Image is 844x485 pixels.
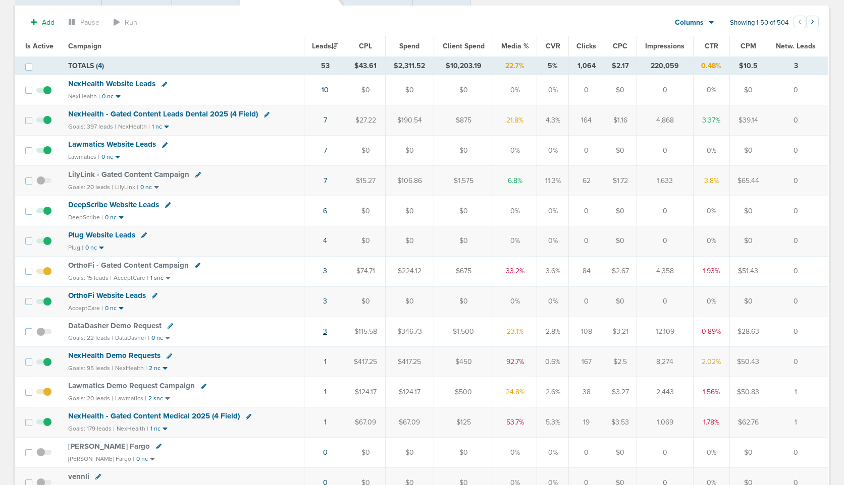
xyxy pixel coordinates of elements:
a: 6 [323,207,327,215]
span: CPC [613,42,627,50]
td: 1 [767,377,828,407]
td: 11.3% [537,166,569,196]
td: 8,274 [637,347,693,377]
td: $2.67 [604,256,637,286]
small: AcceptCare | [114,274,148,281]
td: 1.56% [693,377,729,407]
td: $3.53 [604,407,637,438]
td: $190.54 [385,105,434,136]
small: 1 snc [150,274,164,282]
small: Lawmatics | [68,153,99,160]
span: Lawmatics Demo Request Campaign [68,381,195,390]
td: 2.8% [537,317,569,347]
span: Lawmatics Website Leads [68,140,156,149]
td: 0.48% [693,56,729,75]
td: $124.17 [385,377,434,407]
td: 0% [693,196,729,226]
small: 0 nc [151,334,163,342]
td: 0 [637,438,693,468]
span: Netw. Leads [776,42,816,50]
td: $0 [434,136,493,166]
td: 0% [537,196,569,226]
td: 0 [637,226,693,256]
td: $2.5 [604,347,637,377]
td: $50.43 [729,347,767,377]
small: 0 nc [105,214,117,221]
td: $417.25 [385,347,434,377]
td: $0 [385,196,434,226]
td: 0% [493,136,537,166]
a: 7 [324,176,327,185]
td: 0% [693,136,729,166]
a: 3 [323,327,327,336]
td: 0% [537,226,569,256]
td: $1.72 [604,166,637,196]
td: 4.3% [537,105,569,136]
small: Lawmatics | [115,395,146,402]
td: 23.1% [493,317,537,347]
td: 0 [569,136,604,166]
small: Goals: 95 leads | [68,365,113,372]
td: $65.44 [729,166,767,196]
a: 1 [324,418,327,427]
td: 0 [767,226,828,256]
td: $2,311.52 [385,56,434,75]
small: NexHealth | [117,425,148,432]
span: Clicks [576,42,596,50]
span: DataDasher Demo Request [68,321,162,330]
span: Media % [501,42,529,50]
td: $39.14 [729,105,767,136]
small: DeepScribe | [68,214,103,221]
td: $0 [346,438,385,468]
td: $115.58 [346,317,385,347]
td: $346.73 [385,317,434,347]
span: vennli [68,472,89,481]
td: $2.17 [604,56,637,75]
td: 0 [637,286,693,317]
button: Add [25,15,60,30]
td: 5.3% [537,407,569,438]
small: 0 nc [105,305,117,312]
td: $0 [385,286,434,317]
td: $0 [385,75,434,105]
a: 0 [323,448,328,457]
td: $28.63 [729,317,767,347]
span: OrthoFi - Gated Content Campaign [68,261,189,270]
small: Goals: 20 leads | [68,395,113,402]
td: 4,868 [637,105,693,136]
span: Showing 1-50 of 504 [730,19,788,27]
span: NexHealth - Gated Content Leads Dental 2025 (4 Field) [68,109,258,118]
td: 0% [493,286,537,317]
td: $27.22 [346,105,385,136]
td: 53.7% [493,407,537,438]
td: 167 [569,347,604,377]
span: Is Active [25,42,54,50]
td: $0 [385,136,434,166]
td: $51.43 [729,256,767,286]
small: 0 nc [102,93,114,100]
td: 12,109 [637,317,693,347]
td: $74.71 [346,256,385,286]
td: 33.2% [493,256,537,286]
td: 0 [767,317,828,347]
small: 2 nc [149,365,161,372]
td: 0% [693,226,729,256]
td: $1,575 [434,166,493,196]
td: 6.8% [493,166,537,196]
small: 0 nc [136,455,148,463]
td: 0 [767,347,828,377]
td: 1.93% [693,256,729,286]
td: 108 [569,317,604,347]
span: LilyLink - Gated Content Campaign [68,170,189,179]
td: 1,069 [637,407,693,438]
td: $675 [434,256,493,286]
td: 2,443 [637,377,693,407]
td: 0.89% [693,317,729,347]
small: 1 nc [150,425,161,433]
span: CPM [741,42,756,50]
td: 2.6% [537,377,569,407]
td: $224.12 [385,256,434,286]
td: 0% [493,75,537,105]
td: 84 [569,256,604,286]
td: 62 [569,166,604,196]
